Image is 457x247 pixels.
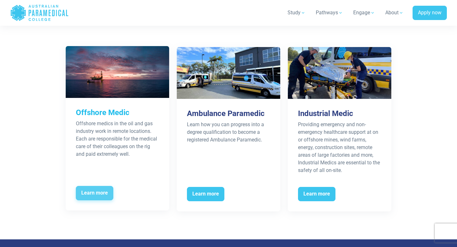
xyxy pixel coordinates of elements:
div: Learn how you can progress into a degree qualification to become a registered Ambulance Paramedic. [187,121,270,144]
div: Offshore medics in the oil and gas industry work in remote locations. Each are responsible for th... [76,120,159,158]
a: Pathways [312,4,347,22]
img: Offshore Medic [66,46,169,98]
img: Ambulance Paramedic [177,47,280,99]
div: Providing emergency and non-emergency healthcare support at on or offshore mines, wind farms, ene... [298,121,381,174]
a: Apply now [413,6,447,20]
h3: Ambulance Paramedic [187,109,270,118]
a: Study [284,4,309,22]
span: Learn more [298,187,335,202]
img: Industrial Medic [288,47,391,99]
a: Engage [349,4,379,22]
a: Industrial Medic Providing emergency and non-emergency healthcare support at on or offshore mines... [288,47,391,211]
a: Ambulance Paramedic Learn how you can progress into a degree qualification to become a registered... [177,47,280,211]
h3: Industrial Medic [298,109,381,118]
a: About [381,4,407,22]
a: Offshore Medic Offshore medics in the oil and gas industry work in remote locations. Each are res... [66,46,169,210]
a: Australian Paramedical College [10,3,69,23]
span: Learn more [187,187,224,202]
h3: Offshore Medic [76,108,159,117]
span: Learn more [76,186,113,201]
